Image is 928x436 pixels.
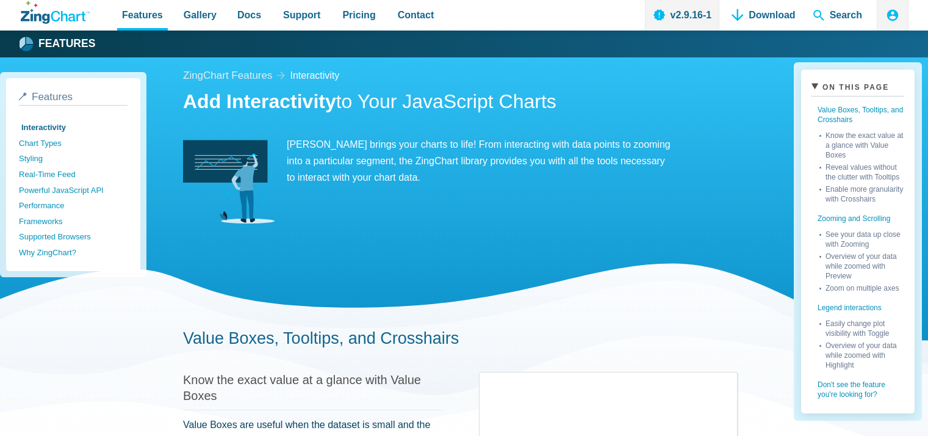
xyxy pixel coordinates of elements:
[19,120,128,136] a: Interactivity
[32,91,73,103] span: Features
[183,329,459,347] a: Value Boxes, Tooltips, and Crosshairs
[19,167,128,183] a: Real-Time Feed
[811,80,904,96] summary: On This Page
[19,183,128,198] a: Powerful JavaScript API
[19,214,128,230] a: Frameworks
[237,7,261,23] span: Docs
[183,136,671,186] p: [PERSON_NAME] brings your charts to life! From interacting with data points to zooming into a par...
[19,245,128,261] a: Why ZingChart?
[19,91,128,106] a: Features
[290,67,339,84] a: interactivity
[183,89,738,117] h1: to Your JavaScript Charts
[38,38,96,49] strong: Features
[819,227,904,249] a: See your data up close with Zooming
[811,101,904,128] a: Value Boxes, Tooltips, and Crosshairs
[342,7,375,23] span: Pricing
[183,67,272,85] a: ZingChart Features
[819,160,904,182] a: Reveal values without the clutter with Tooltips
[819,316,904,338] a: Easily change plot visibility with Toggle
[183,136,275,228] img: Interactivity Image
[819,338,904,370] a: Overview of your data while zoomed with Highlight
[819,281,904,293] a: Zoom on multiple axes
[819,128,904,160] a: Know the exact value at a glance with Value Boxes
[21,35,96,53] a: Features
[811,293,904,316] a: Legend interactions
[183,90,336,112] strong: Add Interactivity
[21,1,90,24] a: ZingChart Logo. Click to return to the homepage
[283,7,320,23] span: Support
[819,249,904,281] a: Overview of your data while zoomed with Preview
[19,151,128,167] a: Styling
[19,136,128,151] a: Chart Types
[819,182,904,204] a: Enable more granularity with Crosshairs
[19,198,128,214] a: Performance
[19,229,128,245] a: Supported Browsers
[811,370,904,403] a: Don't see the feature you're looking for?
[811,204,904,227] a: Zooming and Scrolling
[183,373,421,402] a: Know the exact value at a glance with Value Boxes
[398,7,434,23] span: Contact
[184,7,217,23] span: Gallery
[122,7,163,23] span: Features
